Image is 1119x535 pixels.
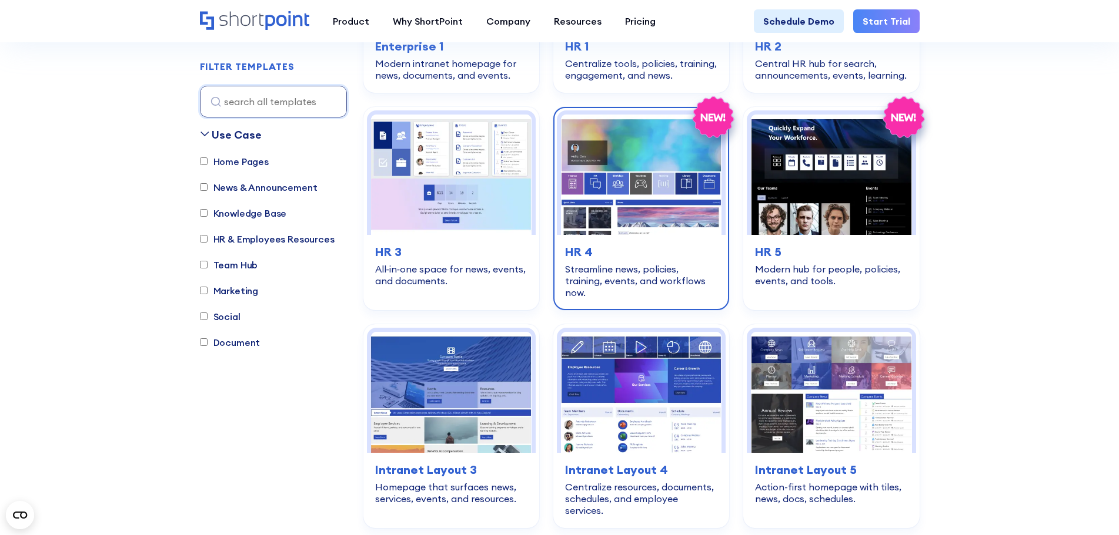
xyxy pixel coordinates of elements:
h3: HR 3 [375,243,527,261]
label: Document [200,335,260,349]
input: HR & Employees Resources [200,235,208,243]
div: Product [333,14,369,28]
div: All‑in‑one space for news, events, and documents. [375,263,527,287]
input: News & Announcement [200,184,208,191]
img: Intranet Layout 5 – SharePoint Page Template: Action-first homepage with tiles, news, docs, sched... [751,332,911,452]
input: Document [200,339,208,346]
h3: Intranet Layout 4 [565,461,717,479]
a: Intranet Layout 4 – Intranet Page Template: Centralize resources, documents, schedules, and emplo... [553,324,729,527]
h3: Intranet Layout 3 [375,461,527,479]
img: Intranet Layout 3 – SharePoint Homepage Template: Homepage that surfaces news, services, events, ... [371,332,532,452]
h3: Enterprise 1 [375,38,527,55]
a: Start Trial [853,9,920,33]
a: Schedule Demo [754,9,844,33]
div: Why ShortPoint [393,14,463,28]
div: Resources [554,14,602,28]
input: Social [200,313,208,321]
label: Team Hub [200,258,258,272]
div: Action-first homepage with tiles, news, docs, schedules. [755,481,907,504]
a: HR 4 – SharePoint HR Intranet Template: Streamline news, policies, training, events, and workflow... [553,107,729,310]
img: HR 4 – SharePoint HR Intranet Template: Streamline news, policies, training, events, and workflow... [561,115,721,235]
div: Modern hub for people, policies, events, and tools. [755,263,907,287]
div: Company [486,14,530,28]
a: Product [321,9,381,33]
img: Intranet Layout 4 – Intranet Page Template: Centralize resources, documents, schedules, and emplo... [561,332,721,452]
h3: HR 4 [565,243,717,261]
h3: HR 1 [565,38,717,55]
div: Modern intranet homepage for news, documents, and events. [375,58,527,81]
label: Social [200,309,240,324]
label: Marketing [200,284,259,298]
div: Use Case [212,127,262,143]
div: Central HR hub for search, announcements, events, learning. [755,58,907,81]
h3: HR 2 [755,38,907,55]
h3: HR 5 [755,243,907,261]
div: FILTER TEMPLATES [200,62,295,72]
a: Company [475,9,542,33]
a: HR 5 – Human Resource Template: Modern hub for people, policies, events, and tools.HR 5Modern hub... [743,107,919,310]
input: Home Pages [200,158,208,166]
div: Centralize resources, documents, schedules, and employee services. [565,481,717,516]
img: HR 5 – Human Resource Template: Modern hub for people, policies, events, and tools. [751,115,911,235]
div: Streamline news, policies, training, events, and workflows now. [565,263,717,298]
img: HR 3 – HR Intranet Template: All‑in‑one space for news, events, and documents. [371,115,532,235]
h3: Intranet Layout 5 [755,461,907,479]
a: Intranet Layout 3 – SharePoint Homepage Template: Homepage that surfaces news, services, events, ... [363,324,539,527]
input: Team Hub [200,261,208,269]
iframe: Chat Widget [1060,479,1119,535]
a: Resources [542,9,613,33]
label: News & Announcement [200,180,318,194]
a: HR 3 – HR Intranet Template: All‑in‑one space for news, events, and documents.HR 3All‑in‑one spac... [363,107,539,310]
div: Pricing [625,14,656,28]
a: Pricing [613,9,667,33]
div: Homepage that surfaces news, services, events, and resources. [375,481,527,504]
input: Knowledge Base [200,210,208,217]
label: Knowledge Base [200,206,287,220]
a: Home [200,11,309,31]
a: Intranet Layout 5 – SharePoint Page Template: Action-first homepage with tiles, news, docs, sched... [743,324,919,527]
a: Why ShortPoint [381,9,475,33]
label: HR & Employees Resources [200,232,335,246]
label: Home Pages [200,154,269,169]
div: Centralize tools, policies, training, engagement, and news. [565,58,717,81]
input: Marketing [200,287,208,295]
input: search all templates [200,86,347,117]
button: Open CMP widget [6,501,34,529]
